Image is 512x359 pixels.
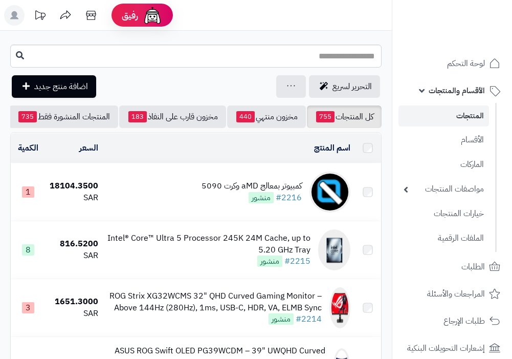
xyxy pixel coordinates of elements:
a: اضافة منتج جديد [12,75,96,98]
a: الطلبات [398,255,506,279]
span: 755 [316,111,335,122]
img: ai-face.png [142,5,163,26]
img: logo-2.png [442,28,502,49]
a: #2215 [284,255,310,267]
a: المراجعات والأسئلة [398,282,506,306]
span: لوحة التحكم [447,56,485,71]
a: اسم المنتج [314,142,350,154]
span: 3 [22,302,34,313]
span: التحرير لسريع [332,80,372,93]
a: الكمية [18,142,38,154]
a: لوحة التحكم [398,51,506,76]
img: كمبيوتر بمعالج aMD وكرت 5090 [309,172,350,213]
span: 1 [22,186,34,198]
span: إشعارات التحويلات البنكية [407,341,485,355]
span: منشور [257,256,282,267]
div: SAR [50,308,98,320]
span: منشور [249,192,274,203]
a: #2214 [296,313,322,325]
a: التحرير لسريع [309,75,380,98]
a: تحديثات المنصة [27,5,53,28]
div: 816.5200 [50,238,98,250]
div: 1651.3000 [50,296,98,308]
span: 183 [128,111,147,122]
div: 18104.3500 [50,180,98,192]
div: Intel® Core™ Ultra 5 Processor 245K 24M Cache, up to 5.20 GHz Tray [106,233,310,256]
a: مواصفات المنتجات [398,178,489,200]
div: SAR [50,192,98,204]
span: طلبات الإرجاع [443,314,485,328]
a: السعر [79,142,98,154]
a: مخزون قارب على النفاذ183 [119,105,226,128]
a: المنتجات المنشورة فقط735 [9,105,118,128]
a: المنتجات [398,105,489,126]
span: رفيق [122,9,138,22]
a: طلبات الإرجاع [398,309,506,333]
img: ROG Strix XG32WCMS 32" QHD Curved Gaming Monitor – Above 144Hz (280Hz), 1ms, USB-C, HDR, VA, ELMB... [329,287,350,328]
img: Intel® Core™ Ultra 5 Processor 245K 24M Cache, up to 5.20 GHz Tray [318,229,350,270]
a: #2216 [276,192,302,204]
span: المراجعات والأسئلة [427,287,485,301]
span: 8 [22,244,34,256]
a: الأقسام [398,129,489,151]
span: 735 [18,111,37,122]
span: منشور [269,313,294,325]
span: الطلبات [461,260,485,274]
span: الأقسام والمنتجات [429,83,485,98]
a: كل المنتجات755 [307,105,382,128]
a: مخزون منتهي440 [227,105,306,128]
span: اضافة منتج جديد [34,80,88,93]
a: الماركات [398,154,489,176]
span: 440 [236,111,255,122]
div: كمبيوتر بمعالج aMD وكرت 5090 [202,180,302,192]
a: خيارات المنتجات [398,203,489,225]
div: ROG Strix XG32WCMS 32" QHD Curved Gaming Monitor – Above 144Hz (280Hz), 1ms, USB-C, HDR, VA, ELMB... [106,290,322,314]
a: الملفات الرقمية [398,227,489,249]
div: SAR [50,250,98,262]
